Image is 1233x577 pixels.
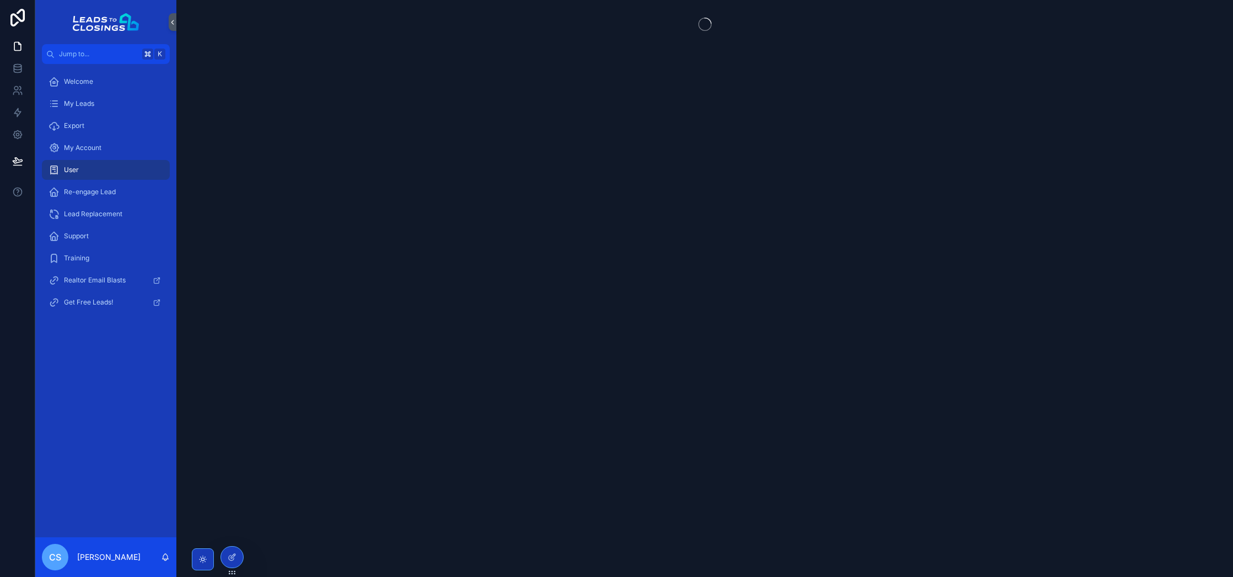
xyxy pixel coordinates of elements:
a: Get Free Leads! [42,292,170,312]
span: My Account [64,143,101,152]
span: Lead Replacement [64,210,122,218]
a: Welcome [42,72,170,92]
button: Jump to...K [42,44,170,64]
span: My Leads [64,99,94,108]
span: Support [64,232,89,241]
a: Support [42,226,170,246]
a: My Account [42,138,170,158]
img: App logo [73,13,138,31]
span: Jump to... [59,50,138,58]
span: User [64,165,79,174]
a: Re-engage Lead [42,182,170,202]
p: [PERSON_NAME] [77,552,141,563]
div: scrollable content [35,64,176,327]
span: Realtor Email Blasts [64,276,126,285]
a: Realtor Email Blasts [42,270,170,290]
span: Training [64,254,89,263]
span: Export [64,121,84,130]
a: Export [42,116,170,136]
span: Welcome [64,77,93,86]
span: K [155,50,164,58]
a: My Leads [42,94,170,114]
a: User [42,160,170,180]
a: Lead Replacement [42,204,170,224]
span: CS [49,551,61,564]
span: Get Free Leads! [64,298,113,307]
span: Re-engage Lead [64,188,116,196]
a: Training [42,248,170,268]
